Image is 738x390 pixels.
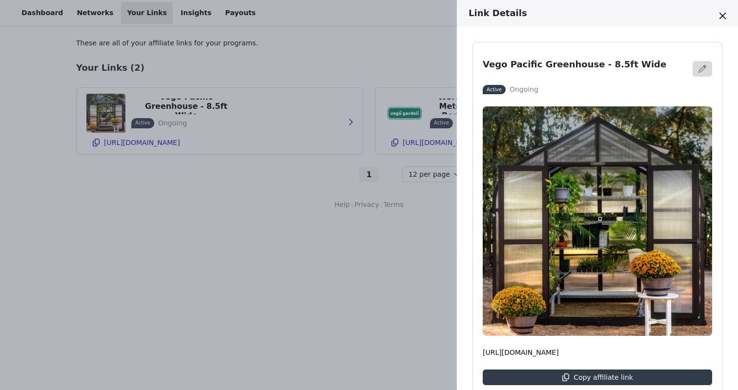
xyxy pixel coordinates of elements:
[483,106,712,336] img: Vego Pacific Greenhouse - 8.5ft Wide
[510,84,538,95] p: Ongoing
[483,348,712,358] p: [URL][DOMAIN_NAME]
[715,8,730,23] button: Close
[469,8,714,19] h3: Link Details
[487,86,502,93] p: Active
[483,369,712,385] button: Copy affiliate link
[574,373,633,381] p: Copy affiliate link
[483,59,666,70] h3: Vego Pacific Greenhouse - 8.5ft Wide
